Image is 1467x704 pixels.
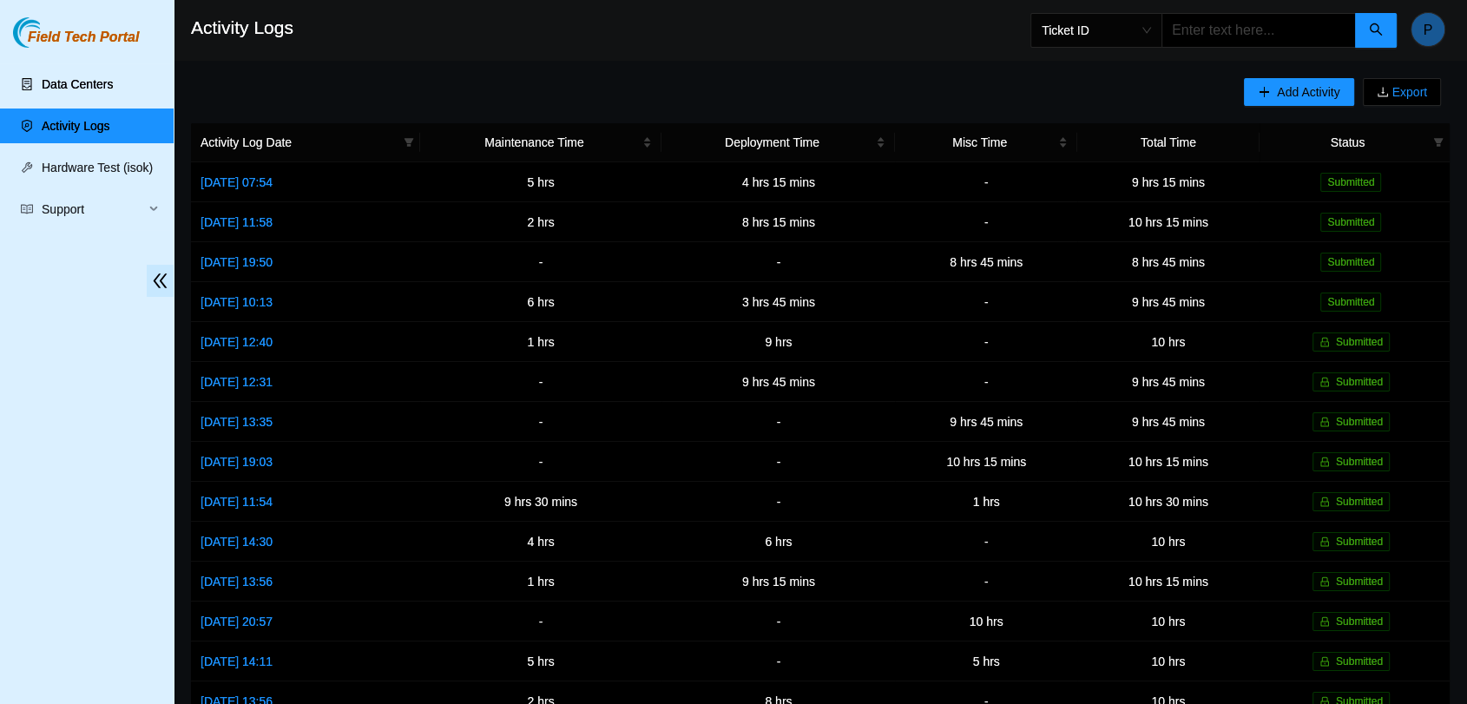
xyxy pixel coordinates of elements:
td: 10 hrs 15 mins [1077,202,1260,242]
span: filter [404,137,414,148]
td: 4 hrs 15 mins [661,162,895,202]
td: 10 hrs [1077,522,1260,562]
span: lock [1319,457,1330,467]
span: P [1424,19,1433,41]
span: Submitted [1336,416,1383,428]
span: lock [1319,616,1330,627]
span: Submitted [1336,376,1383,388]
span: Submitted [1320,293,1381,312]
a: [DATE] 13:35 [201,415,273,429]
a: [DATE] 12:31 [201,375,273,389]
td: 9 hrs 45 mins [661,362,895,402]
a: [DATE] 14:11 [201,655,273,668]
button: P [1411,12,1445,47]
td: 5 hrs [420,641,662,681]
td: - [895,562,1077,602]
span: filter [1433,137,1444,148]
td: 9 hrs 45 mins [1077,282,1260,322]
td: 10 hrs 15 mins [895,442,1077,482]
td: 3 hrs 45 mins [661,282,895,322]
td: 4 hrs [420,522,662,562]
span: Status [1269,133,1426,152]
span: lock [1319,576,1330,587]
a: [DATE] 20:57 [201,615,273,628]
td: 10 hrs [1077,322,1260,362]
span: plus [1258,86,1270,100]
td: - [420,602,662,641]
td: - [420,362,662,402]
td: 9 hrs 45 mins [895,402,1077,442]
input: Enter text here... [1161,13,1356,48]
span: double-left [147,265,174,297]
span: Field Tech Portal [28,30,139,46]
td: - [661,602,895,641]
span: Submitted [1336,576,1383,588]
td: - [895,322,1077,362]
td: 9 hrs 15 mins [661,562,895,602]
td: - [661,442,895,482]
span: Submitted [1336,655,1383,668]
a: [DATE] 12:40 [201,335,273,349]
a: Activity Logs [42,119,110,133]
span: lock [1319,497,1330,507]
a: [DATE] 11:58 [201,215,273,229]
a: [DATE] 07:54 [201,175,273,189]
td: 10 hrs [895,602,1077,641]
span: Submitted [1336,336,1383,348]
th: Total Time [1077,123,1260,162]
td: 10 hrs [1077,602,1260,641]
td: - [895,362,1077,402]
span: Submitted [1336,456,1383,468]
button: downloadExport [1363,78,1441,106]
td: 9 hrs 45 mins [1077,402,1260,442]
span: Submitted [1320,253,1381,272]
td: - [420,242,662,282]
span: Activity Log Date [201,133,397,152]
td: 1 hrs [895,482,1077,522]
a: [DATE] 19:03 [201,455,273,469]
span: read [21,203,33,215]
a: Hardware Test (isok) [42,161,153,174]
td: 10 hrs 15 mins [1077,562,1260,602]
a: [DATE] 11:54 [201,495,273,509]
td: 9 hrs [661,322,895,362]
td: - [661,402,895,442]
a: Akamai TechnologiesField Tech Portal [13,31,139,54]
span: Submitted [1336,615,1383,628]
td: 5 hrs [420,162,662,202]
img: Akamai Technologies [13,17,88,48]
td: 5 hrs [895,641,1077,681]
span: lock [1319,656,1330,667]
td: 8 hrs 45 mins [1077,242,1260,282]
td: 9 hrs 15 mins [1077,162,1260,202]
span: Ticket ID [1042,17,1151,43]
a: Export [1389,85,1427,99]
span: lock [1319,536,1330,547]
span: filter [1430,129,1447,155]
button: search [1355,13,1397,48]
span: Submitted [1336,496,1383,508]
span: Submitted [1336,536,1383,548]
a: [DATE] 10:13 [201,295,273,309]
td: - [420,442,662,482]
span: Submitted [1320,173,1381,192]
td: - [895,202,1077,242]
span: Submitted [1320,213,1381,232]
a: [DATE] 13:56 [201,575,273,589]
td: - [895,162,1077,202]
span: filter [400,129,418,155]
td: 9 hrs 45 mins [1077,362,1260,402]
td: 10 hrs 30 mins [1077,482,1260,522]
td: 8 hrs 45 mins [895,242,1077,282]
td: 10 hrs [1077,641,1260,681]
span: lock [1319,377,1330,387]
span: search [1369,23,1383,39]
td: 1 hrs [420,322,662,362]
a: [DATE] 19:50 [201,255,273,269]
td: - [895,282,1077,322]
td: 9 hrs 30 mins [420,482,662,522]
span: lock [1319,337,1330,347]
td: 2 hrs [420,202,662,242]
span: Support [42,192,144,227]
td: 8 hrs 15 mins [661,202,895,242]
